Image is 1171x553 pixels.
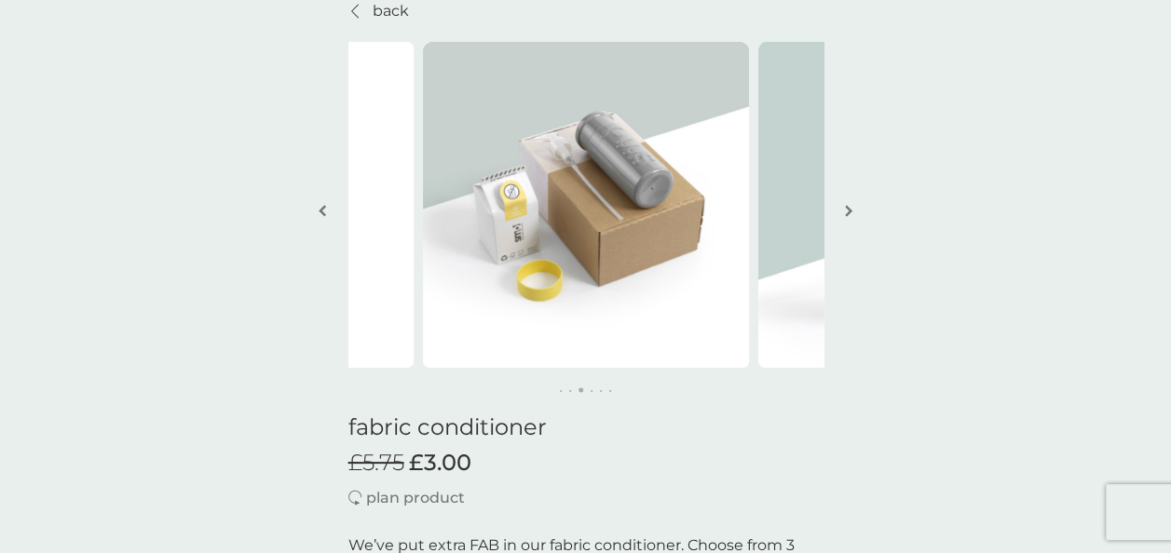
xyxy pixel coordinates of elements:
[366,486,465,510] p: plan product
[348,450,404,477] span: £5.75
[319,204,326,218] img: left-arrow.svg
[348,414,824,441] h1: fabric conditioner
[845,204,852,218] img: right-arrow.svg
[409,450,471,477] span: £3.00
